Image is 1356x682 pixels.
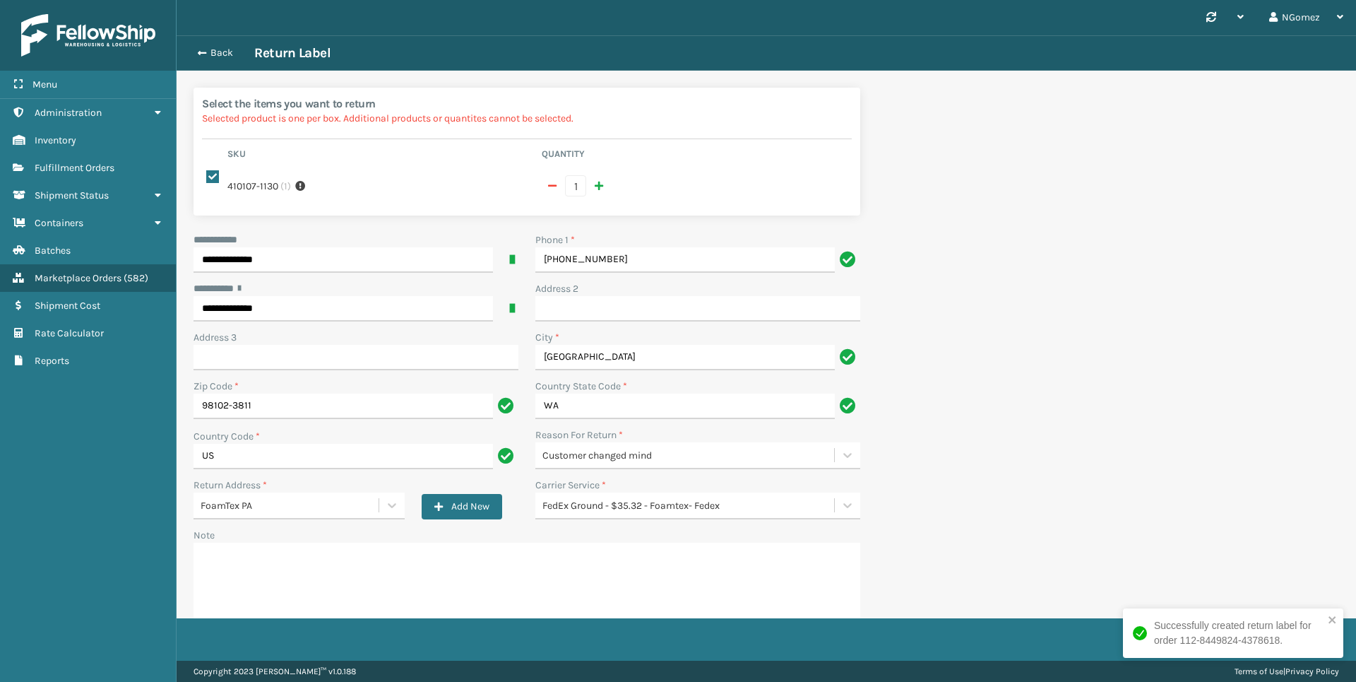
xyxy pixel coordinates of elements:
[35,355,69,367] span: Reports
[124,272,148,284] span: ( 582 )
[194,661,356,682] p: Copyright 2023 [PERSON_NAME]™ v 1.0.188
[223,148,537,165] th: Sku
[537,148,852,165] th: Quantity
[35,189,109,201] span: Shipment Status
[35,327,104,339] span: Rate Calculator
[35,134,76,146] span: Inventory
[535,379,627,394] label: Country State Code
[535,233,575,247] label: Phone 1
[227,179,278,194] label: 410107-1130
[32,78,57,90] span: Menu
[35,300,100,312] span: Shipment Cost
[194,330,237,345] label: Address 3
[35,162,114,174] span: Fulfillment Orders
[542,448,835,463] div: Customer changed mind
[535,478,606,493] label: Carrier Service
[194,429,260,444] label: Country Code
[194,478,267,493] label: Return Address
[254,45,331,61] h3: Return Label
[194,379,239,394] label: Zip Code
[202,111,852,126] p: Selected product is one per box. Additional products or quantites cannot be selected.
[535,281,578,296] label: Address 2
[422,494,502,519] button: Add New
[202,96,852,111] h2: Select the items you want to return
[1328,614,1338,628] button: close
[189,47,254,59] button: Back
[535,330,559,345] label: City
[194,529,215,541] label: Note
[280,179,291,194] span: ( 1 )
[35,272,121,284] span: Marketplace Orders
[201,498,380,513] div: FoamTex PA
[35,217,83,229] span: Containers
[21,14,155,57] img: logo
[35,107,102,119] span: Administration
[535,428,623,442] label: Reason For Return
[542,498,835,513] div: FedEx Ground - $35.32 - Foamtex- Fedex
[1154,618,1324,648] div: Successfully created return label for order 112-8449824-4378618.
[35,245,71,257] span: Batches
